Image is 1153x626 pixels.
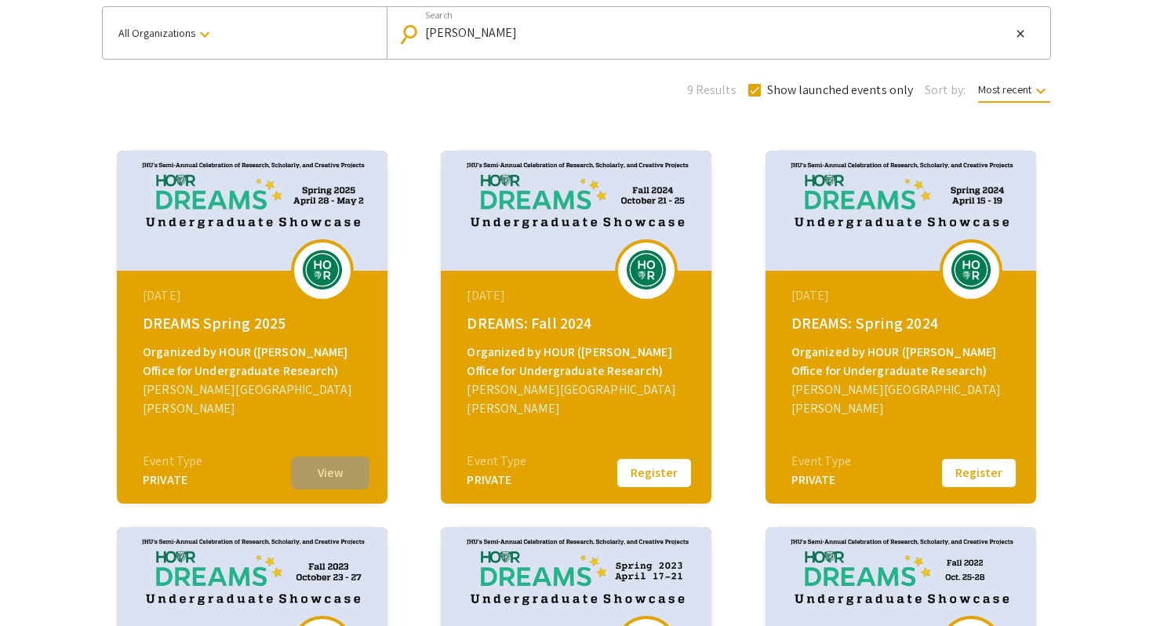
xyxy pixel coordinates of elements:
[118,26,214,40] span: All Organizations
[1014,27,1027,41] mat-icon: close
[143,452,202,471] div: Event Type
[402,20,424,48] mat-icon: Search
[425,26,1010,40] input: Looking for something specific?
[925,81,966,100] span: Sort by:
[791,343,1014,380] div: Organized by HOUR ([PERSON_NAME] Office for Undergraduate Research)
[615,457,693,490] button: Register
[791,380,1014,418] div: [PERSON_NAME][GEOGRAPHIC_DATA][PERSON_NAME]
[103,7,387,59] button: All Organizations
[791,311,1014,335] div: DREAMS: Spring 2024
[143,380,366,418] div: [PERSON_NAME][GEOGRAPHIC_DATA][PERSON_NAME]
[940,457,1018,490] button: Register
[623,250,670,289] img: dreams-fall-2024_eventLogo_ff6658_.png
[467,311,689,335] div: DREAMS: Fall 2024
[143,311,366,335] div: DREAMS Spring 2025
[467,452,526,471] div: Event Type
[467,286,689,305] div: [DATE]
[947,250,995,289] img: dreams-spring-2024_eventLogo_346f6f_.png
[978,82,1050,103] span: Most recent
[767,81,914,100] span: Show launched events only
[143,343,366,380] div: Organized by HOUR ([PERSON_NAME] Office for Undergraduate Research)
[766,151,1036,271] img: dreams-spring-2024_eventCoverPhoto_ffb700__thumb.jpg
[791,471,851,490] div: PRIVATE
[117,151,387,271] img: dreams-spring-2025_eventCoverPhoto_df4d26__thumb.jpg
[687,81,737,100] span: 9 Results
[291,457,369,490] button: View
[791,286,1014,305] div: [DATE]
[467,471,526,490] div: PRIVATE
[966,75,1063,104] button: Most recent
[195,25,214,44] mat-icon: keyboard_arrow_down
[143,471,202,490] div: PRIVATE
[467,343,689,380] div: Organized by HOUR ([PERSON_NAME] Office for Undergraduate Research)
[143,286,366,305] div: [DATE]
[12,555,67,614] iframe: Chat
[467,380,689,418] div: [PERSON_NAME][GEOGRAPHIC_DATA][PERSON_NAME]
[299,250,346,289] img: dreams-spring-2025_eventLogo_7b54a7_.png
[441,151,711,271] img: dreams-fall-2024_eventCoverPhoto_0caa39__thumb.jpg
[1011,24,1030,43] button: Clear
[1031,82,1050,100] mat-icon: keyboard_arrow_down
[791,452,851,471] div: Event Type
